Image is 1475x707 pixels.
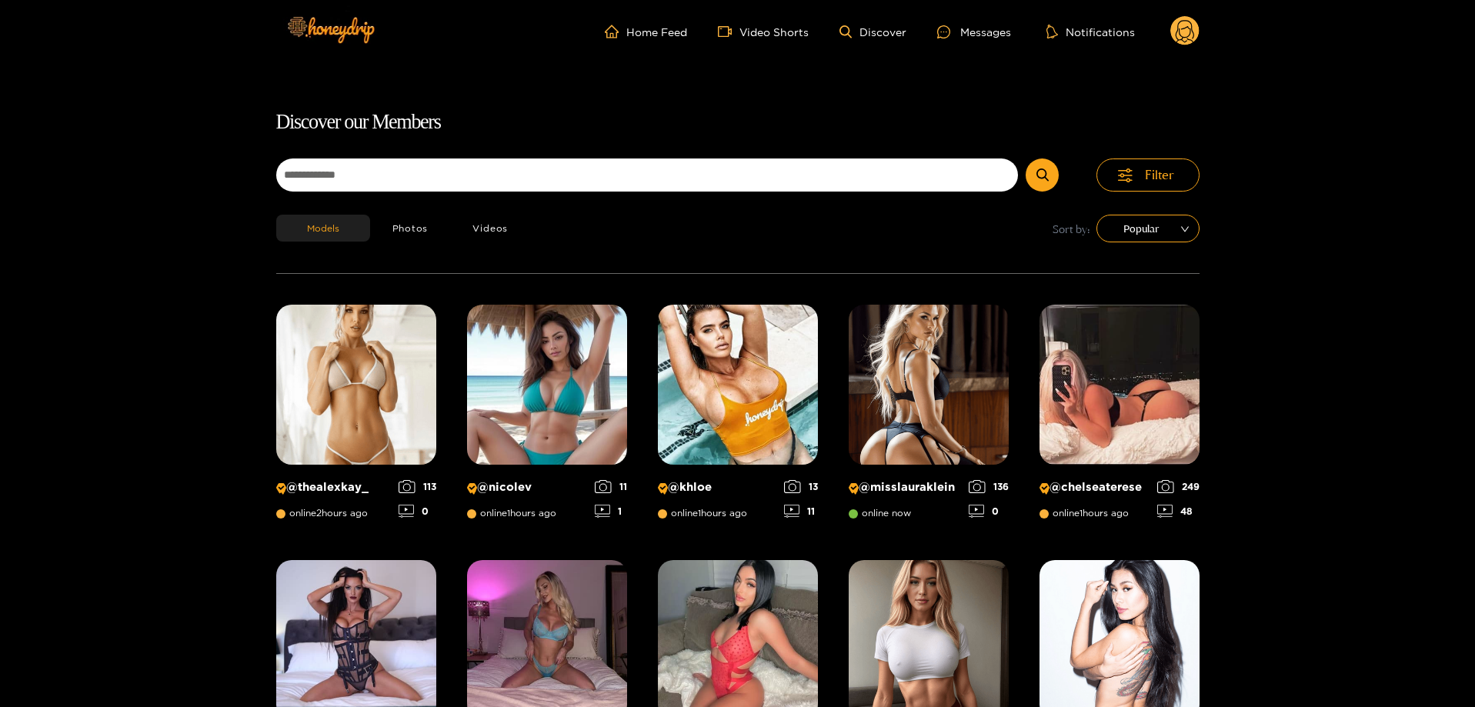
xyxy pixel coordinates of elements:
span: online 1 hours ago [1040,508,1129,519]
p: @ nicolev [467,480,587,495]
div: 11 [595,480,627,493]
div: 13 [784,480,818,493]
a: Creator Profile Image: nicolev@nicolevonline1hours ago111 [467,305,627,529]
img: Creator Profile Image: chelseaterese [1040,305,1200,465]
a: Creator Profile Image: khloe@khloeonline1hours ago1311 [658,305,818,529]
div: 48 [1157,505,1200,518]
p: @ khloe [658,480,776,495]
div: 249 [1157,480,1200,493]
span: online 2 hours ago [276,508,368,519]
img: Creator Profile Image: misslauraklein [849,305,1009,465]
img: Creator Profile Image: nicolev [467,305,627,465]
a: Video Shorts [718,25,809,38]
button: Submit Search [1026,158,1059,192]
span: Popular [1108,217,1188,240]
a: Home Feed [605,25,687,38]
div: 0 [399,505,436,518]
button: Notifications [1042,24,1140,39]
button: Videos [450,215,530,242]
img: Creator Profile Image: thealexkay_ [276,305,436,465]
div: sort [1096,215,1200,242]
span: online 1 hours ago [658,508,747,519]
span: online 1 hours ago [467,508,556,519]
span: Sort by: [1053,220,1090,238]
img: Creator Profile Image: khloe [658,305,818,465]
span: home [605,25,626,38]
div: 11 [784,505,818,518]
span: video-camera [718,25,739,38]
span: online now [849,508,911,519]
button: Filter [1096,158,1200,192]
div: Messages [937,23,1011,41]
button: Models [276,215,370,242]
div: 136 [969,480,1009,493]
div: 1 [595,505,627,518]
a: Creator Profile Image: thealexkay_@thealexkay_online2hours ago1130 [276,305,436,529]
h1: Discover our Members [276,106,1200,138]
a: Creator Profile Image: chelseaterese@chelseatereseonline1hours ago24948 [1040,305,1200,529]
span: Filter [1145,166,1174,184]
div: 0 [969,505,1009,518]
p: @ chelseaterese [1040,480,1150,495]
div: 113 [399,480,436,493]
a: Discover [839,25,906,38]
p: @ misslauraklein [849,480,961,495]
button: Photos [370,215,451,242]
a: Creator Profile Image: misslauraklein@misslaurakleinonline now1360 [849,305,1009,529]
p: @ thealexkay_ [276,480,391,495]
